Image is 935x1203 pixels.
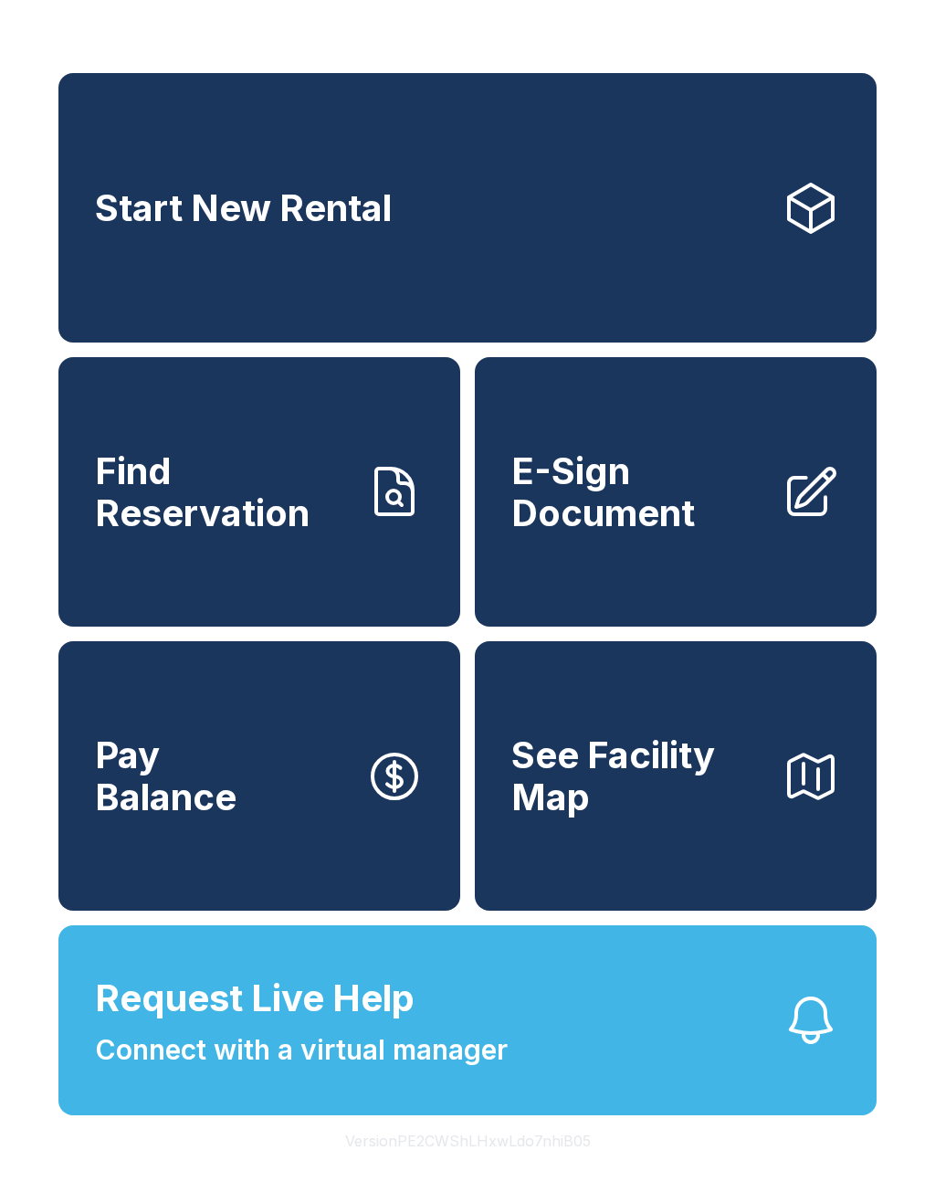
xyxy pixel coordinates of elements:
[511,734,767,818] span: See Facility Map
[475,357,877,627] a: E-Sign Document
[511,450,767,533] span: E-Sign Document
[58,73,877,343] a: Start New Rental
[95,734,236,818] span: Pay Balance
[58,641,460,911] a: PayBalance
[475,641,877,911] button: See Facility Map
[95,187,392,229] span: Start New Rental
[95,450,351,533] span: Find Reservation
[58,925,877,1115] button: Request Live HelpConnect with a virtual manager
[95,971,415,1026] span: Request Live Help
[95,1029,508,1071] span: Connect with a virtual manager
[58,357,460,627] a: Find Reservation
[331,1115,605,1166] button: VersionPE2CWShLHxwLdo7nhiB05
